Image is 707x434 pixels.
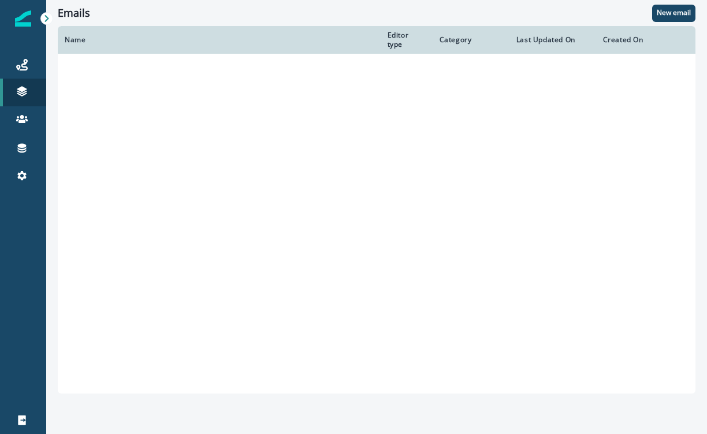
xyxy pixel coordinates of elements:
[15,10,31,27] img: Inflection
[516,35,589,44] div: Last Updated On
[657,9,691,17] p: New email
[603,35,675,44] div: Created On
[388,31,426,49] div: Editor type
[58,7,90,20] h1: Emails
[65,35,374,44] div: Name
[440,35,503,44] div: Category
[652,5,695,22] button: New email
